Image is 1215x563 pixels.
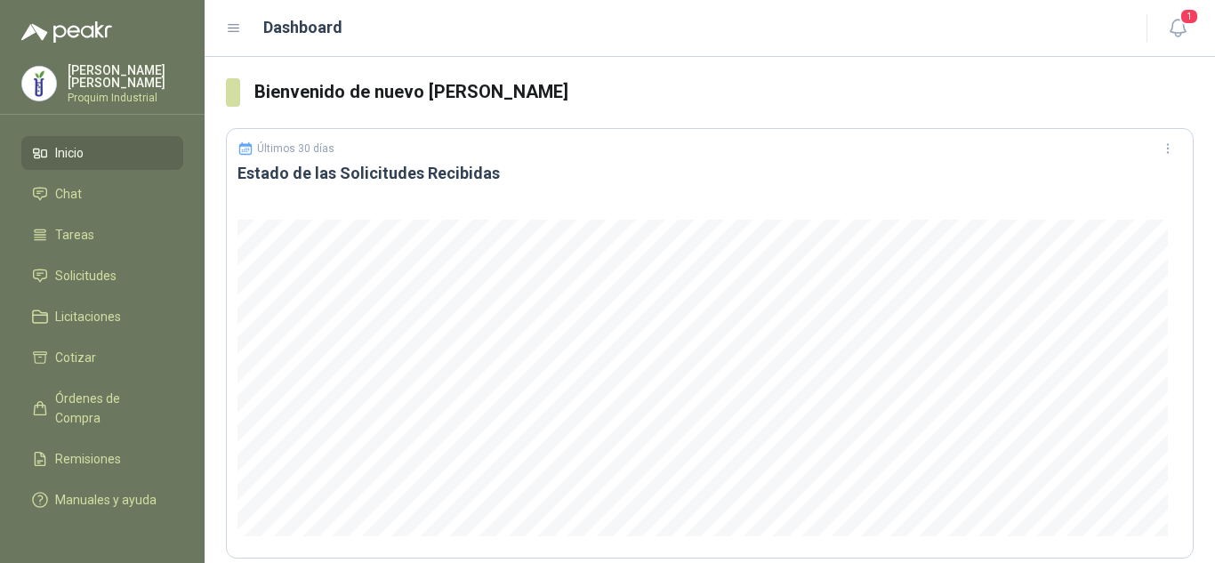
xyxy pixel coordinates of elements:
[68,92,183,103] p: Proquim Industrial
[21,382,183,435] a: Órdenes de Compra
[55,389,166,428] span: Órdenes de Compra
[55,348,96,367] span: Cotizar
[21,177,183,211] a: Chat
[55,449,121,469] span: Remisiones
[21,21,112,43] img: Logo peakr
[1162,12,1194,44] button: 1
[254,78,1194,106] h3: Bienvenido de nuevo [PERSON_NAME]
[21,341,183,374] a: Cotizar
[257,142,334,155] p: Últimos 30 días
[55,307,121,326] span: Licitaciones
[21,300,183,334] a: Licitaciones
[55,490,157,510] span: Manuales y ayuda
[263,15,342,40] h1: Dashboard
[21,136,183,170] a: Inicio
[21,483,183,517] a: Manuales y ayuda
[21,218,183,252] a: Tareas
[55,184,82,204] span: Chat
[55,143,84,163] span: Inicio
[1179,8,1199,25] span: 1
[21,442,183,476] a: Remisiones
[22,67,56,101] img: Company Logo
[237,163,1182,184] h3: Estado de las Solicitudes Recibidas
[21,259,183,293] a: Solicitudes
[68,64,183,89] p: [PERSON_NAME] [PERSON_NAME]
[55,225,94,245] span: Tareas
[55,266,117,286] span: Solicitudes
